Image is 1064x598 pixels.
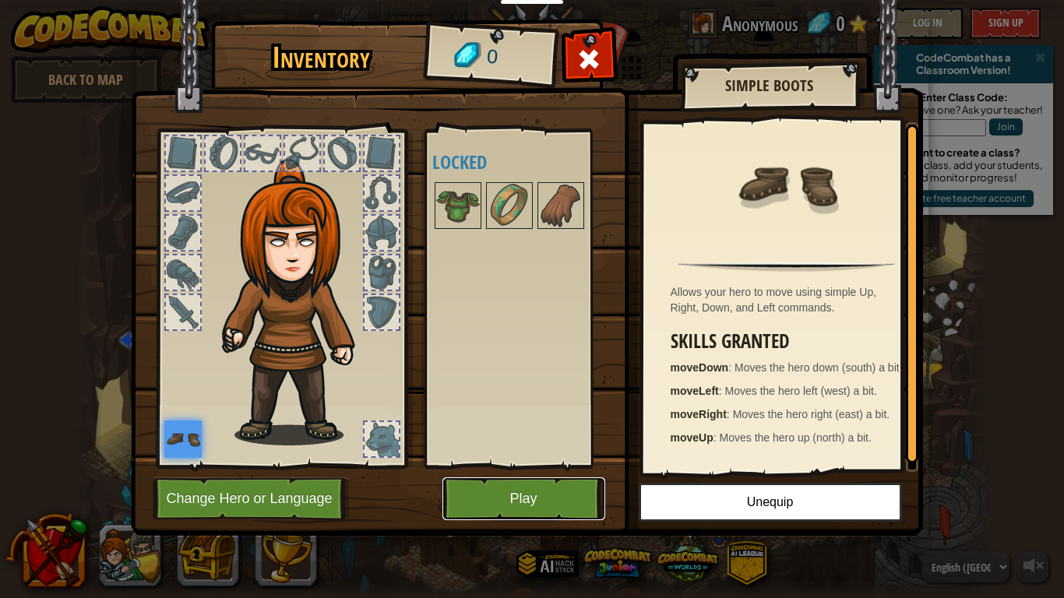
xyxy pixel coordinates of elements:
[539,184,583,227] img: portrait.png
[671,331,911,352] h3: Skills Granted
[735,361,903,374] span: Moves the hero down (south) a bit.
[719,385,725,397] span: :
[696,77,843,94] h2: Simple Boots
[728,361,735,374] span: :
[671,408,727,420] strong: moveRight
[671,284,911,315] div: Allows your hero to move using simple Up, Right, Down, and Left commands.
[222,41,421,74] h1: Inventory
[725,385,877,397] span: Moves the hero left (west) a bit.
[678,262,894,272] img: hr.png
[442,477,605,520] button: Play
[488,184,531,227] img: portrait.png
[215,159,382,445] img: hair_f2.png
[720,431,872,444] span: Moves the hero up (north) a bit.
[671,385,719,397] strong: moveLeft
[736,134,837,235] img: portrait.png
[164,420,202,458] img: portrait.png
[432,152,628,172] h4: Locked
[639,483,902,522] button: Unequip
[671,361,729,374] strong: moveDown
[713,431,720,444] span: :
[485,43,499,72] span: 0
[671,431,713,444] strong: moveUp
[153,477,351,520] button: Change Hero or Language
[436,184,480,227] img: portrait.png
[733,408,890,420] span: Moves the hero right (east) a bit.
[727,408,733,420] span: :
